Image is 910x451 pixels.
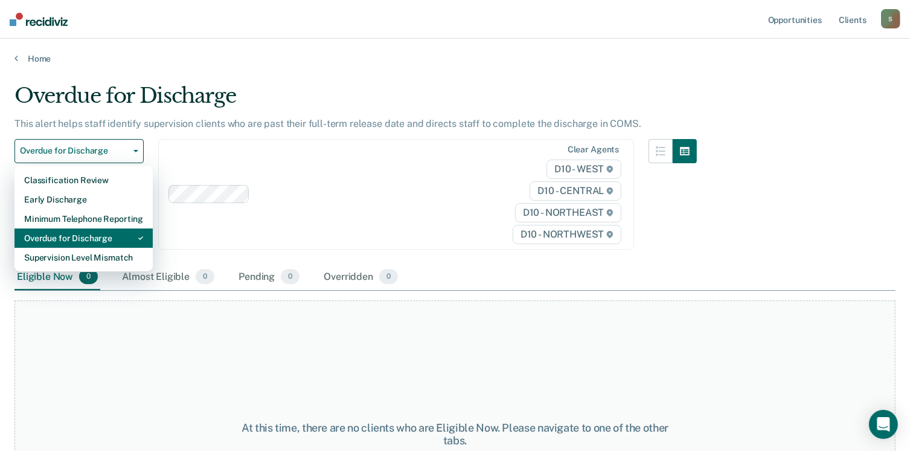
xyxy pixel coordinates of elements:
[321,264,400,291] div: Overridden0
[379,269,398,285] span: 0
[546,160,621,179] span: D10 - WEST
[24,209,143,229] div: Minimum Telephone Reporting
[881,9,900,28] button: S
[79,269,98,285] span: 0
[235,421,675,447] div: At this time, there are no clients who are Eligible Now. Please navigate to one of the other tabs.
[14,139,144,163] button: Overdue for Discharge
[236,264,302,291] div: Pending0
[196,269,214,285] span: 0
[24,190,143,209] div: Early Discharge
[14,83,697,118] div: Overdue for Discharge
[24,248,143,267] div: Supervision Level Mismatch
[14,53,896,64] a: Home
[869,410,898,439] div: Open Intercom Messenger
[14,118,641,129] p: This alert helps staff identify supervision clients who are past their full-term release date and...
[20,146,129,156] span: Overdue for Discharge
[568,144,619,155] div: Clear agents
[14,264,100,291] div: Eligible Now0
[10,13,68,26] img: Recidiviz
[120,264,217,291] div: Almost Eligible0
[513,225,621,244] span: D10 - NORTHWEST
[281,269,300,285] span: 0
[530,181,621,201] span: D10 - CENTRAL
[24,170,143,190] div: Classification Review
[24,229,143,248] div: Overdue for Discharge
[515,203,621,222] span: D10 - NORTHEAST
